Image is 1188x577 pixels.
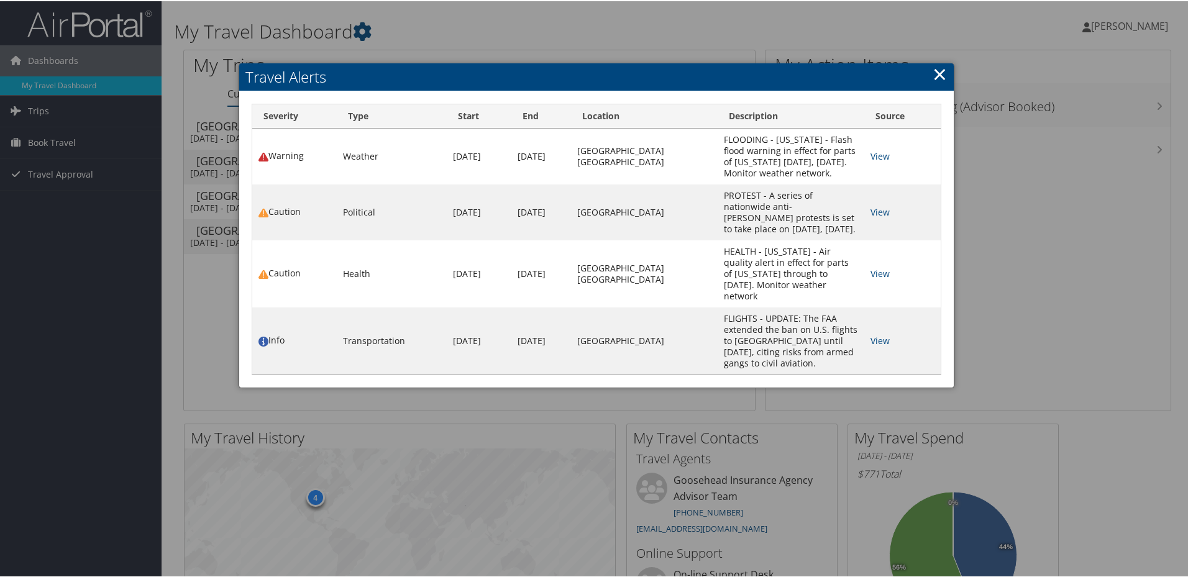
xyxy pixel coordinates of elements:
td: Health [337,239,447,306]
a: View [870,266,890,278]
td: [GEOGRAPHIC_DATA] [GEOGRAPHIC_DATA] [571,127,718,183]
td: Caution [252,183,337,239]
td: [GEOGRAPHIC_DATA] [571,306,718,373]
td: [DATE] [447,127,511,183]
a: View [870,205,890,217]
td: [DATE] [511,306,571,373]
a: Close [933,60,947,85]
td: [DATE] [511,239,571,306]
td: FLOODING - [US_STATE] - Flash flood warning in effect for parts of [US_STATE] [DATE], [DATE]. Mon... [718,127,864,183]
img: alert-flat-solid-info.png [258,335,268,345]
th: Start: activate to sort column ascending [447,103,511,127]
td: [DATE] [447,183,511,239]
td: HEALTH - [US_STATE] - Air quality alert in effect for parts of [US_STATE] through to [DATE]. Moni... [718,239,864,306]
td: [DATE] [447,239,511,306]
td: [DATE] [511,127,571,183]
td: [DATE] [511,183,571,239]
a: View [870,334,890,345]
th: Source [864,103,941,127]
th: Location [571,103,718,127]
td: Caution [252,239,337,306]
th: End: activate to sort column ascending [511,103,571,127]
img: alert-flat-solid-caution.png [258,207,268,217]
td: PROTEST - A series of nationwide anti-[PERSON_NAME] protests is set to take place on [DATE], [DATE]. [718,183,864,239]
th: Description [718,103,864,127]
td: Transportation [337,306,447,373]
td: FLIGHTS - UPDATE: The FAA extended the ban on U.S. flights to [GEOGRAPHIC_DATA] until [DATE], cit... [718,306,864,373]
a: View [870,149,890,161]
td: [DATE] [447,306,511,373]
h2: Travel Alerts [239,62,954,89]
td: Info [252,306,337,373]
img: alert-flat-solid-caution.png [258,268,268,278]
td: Weather [337,127,447,183]
td: Political [337,183,447,239]
th: Severity: activate to sort column ascending [252,103,337,127]
td: [GEOGRAPHIC_DATA] [GEOGRAPHIC_DATA] [571,239,718,306]
img: alert-flat-solid-warning.png [258,151,268,161]
td: [GEOGRAPHIC_DATA] [571,183,718,239]
th: Type: activate to sort column ascending [337,103,447,127]
td: Warning [252,127,337,183]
